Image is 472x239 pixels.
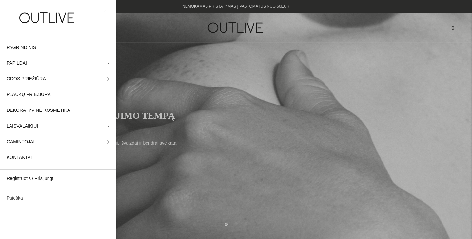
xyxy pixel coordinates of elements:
[7,138,34,146] span: GAMINTOJAI
[7,122,38,130] span: LAISVALAIKIUI
[7,107,70,114] span: DEKORATYVINĖ KOSMETIKA
[7,44,36,51] span: PAGRINDINIS
[7,154,32,162] span: KONTAKTAI
[7,91,51,99] span: PLAUKŲ PRIEŽIŪRA
[7,59,27,67] span: PAPILDAI
[7,75,46,83] span: ODOS PRIEŽIŪRA
[7,7,88,29] img: OUTLIVE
